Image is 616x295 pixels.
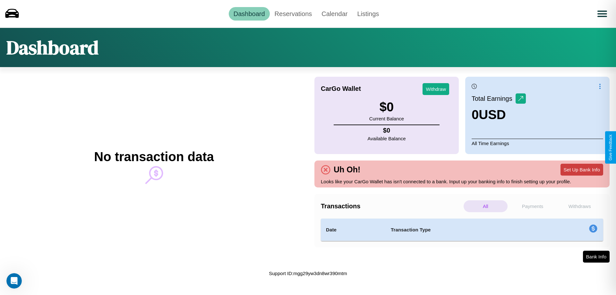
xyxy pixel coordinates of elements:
[560,164,603,176] button: Set Up Bank Info
[330,165,364,174] h4: Uh Oh!
[229,7,270,21] a: Dashboard
[321,219,603,241] table: simple table
[608,134,613,161] div: Give Feedback
[6,34,98,61] h1: Dashboard
[583,251,610,263] button: Bank Info
[511,200,555,212] p: Payments
[317,7,352,21] a: Calendar
[321,203,462,210] h4: Transactions
[269,269,347,278] p: Support ID: mgg29yw3dn8wr390mtm
[6,273,22,289] iframe: Intercom live chat
[321,177,603,186] p: Looks like your CarGo Wallet has isn't connected to a bank. Input up your banking info to finish ...
[368,134,406,143] p: Available Balance
[464,200,508,212] p: All
[593,5,611,23] button: Open menu
[472,108,526,122] h3: 0 USD
[94,150,214,164] h2: No transaction data
[326,226,381,234] h4: Date
[369,100,404,114] h3: $ 0
[472,139,603,148] p: All Time Earnings
[472,93,516,104] p: Total Earnings
[321,85,361,92] h4: CarGo Wallet
[558,200,602,212] p: Withdraws
[423,83,449,95] button: Withdraw
[352,7,384,21] a: Listings
[369,114,404,123] p: Current Balance
[368,127,406,134] h4: $ 0
[270,7,317,21] a: Reservations
[391,226,536,234] h4: Transaction Type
